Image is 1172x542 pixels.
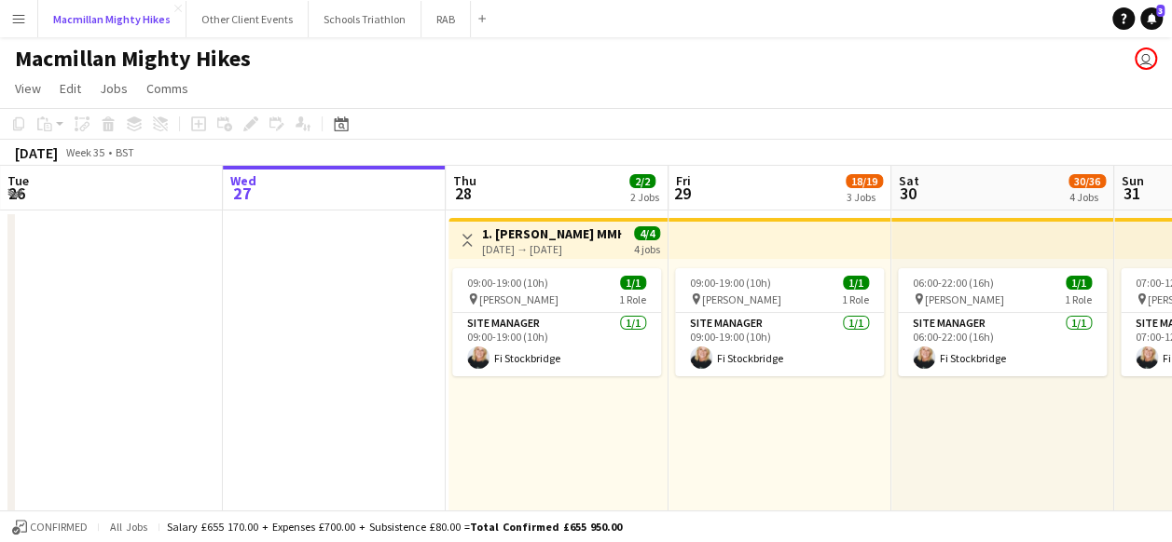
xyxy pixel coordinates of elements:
[106,520,151,534] span: All jobs
[846,174,883,188] span: 18/19
[7,172,29,189] span: Tue
[673,183,691,204] span: 29
[1069,190,1105,204] div: 4 Jobs
[146,80,188,97] span: Comms
[898,268,1107,376] app-job-card: 06:00-22:00 (16h)1/1 [PERSON_NAME]1 RoleSite Manager1/106:00-22:00 (16h)Fi Stockbridge
[60,80,81,97] span: Edit
[899,172,919,189] span: Sat
[452,268,661,376] app-job-card: 09:00-19:00 (10h)1/1 [PERSON_NAME]1 RoleSite Manager1/109:00-19:00 (10h)Fi Stockbridge
[1122,172,1144,189] span: Sun
[38,1,186,37] button: Macmillan Mighty Hikes
[62,145,108,159] span: Week 35
[230,172,256,189] span: Wed
[116,145,134,159] div: BST
[186,1,309,37] button: Other Client Events
[9,517,90,537] button: Confirmed
[675,268,884,376] app-job-card: 09:00-19:00 (10h)1/1 [PERSON_NAME]1 RoleSite Manager1/109:00-19:00 (10h)Fi Stockbridge
[100,80,128,97] span: Jobs
[847,190,882,204] div: 3 Jobs
[421,1,471,37] button: RAB
[15,143,58,162] div: [DATE]
[925,292,1004,306] span: [PERSON_NAME]
[1140,7,1163,30] a: 3
[167,520,622,534] div: Salary £655 170.00 + Expenses £700.00 + Subsistence £80.00 =
[898,313,1107,376] app-card-role: Site Manager1/106:00-22:00 (16h)Fi Stockbridge
[690,276,771,290] span: 09:00-19:00 (10h)
[52,76,89,101] a: Edit
[1065,292,1092,306] span: 1 Role
[453,172,476,189] span: Thu
[634,226,660,240] span: 4/4
[482,225,621,242] h3: 1. [PERSON_NAME] MMH- 4 day role
[1119,183,1144,204] span: 31
[630,190,659,204] div: 2 Jobs
[843,276,869,290] span: 1/1
[452,313,661,376] app-card-role: Site Manager1/109:00-19:00 (10h)Fi Stockbridge
[702,292,781,306] span: [PERSON_NAME]
[1066,276,1092,290] span: 1/1
[913,276,994,290] span: 06:00-22:00 (16h)
[676,172,691,189] span: Fri
[92,76,135,101] a: Jobs
[15,45,251,73] h1: Macmillan Mighty Hikes
[228,183,256,204] span: 27
[629,174,655,188] span: 2/2
[479,292,558,306] span: [PERSON_NAME]
[675,313,884,376] app-card-role: Site Manager1/109:00-19:00 (10h)Fi Stockbridge
[1135,47,1157,70] app-user-avatar: Liz Sutton
[482,242,621,256] div: [DATE] → [DATE]
[15,80,41,97] span: View
[450,183,476,204] span: 28
[30,521,88,534] span: Confirmed
[896,183,919,204] span: 30
[634,240,660,256] div: 4 jobs
[1156,5,1165,17] span: 3
[7,76,48,101] a: View
[619,292,646,306] span: 1 Role
[309,1,421,37] button: Schools Triathlon
[470,520,622,534] span: Total Confirmed £655 950.00
[1069,174,1106,188] span: 30/36
[620,276,646,290] span: 1/1
[5,183,29,204] span: 26
[139,76,196,101] a: Comms
[467,276,548,290] span: 09:00-19:00 (10h)
[842,292,869,306] span: 1 Role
